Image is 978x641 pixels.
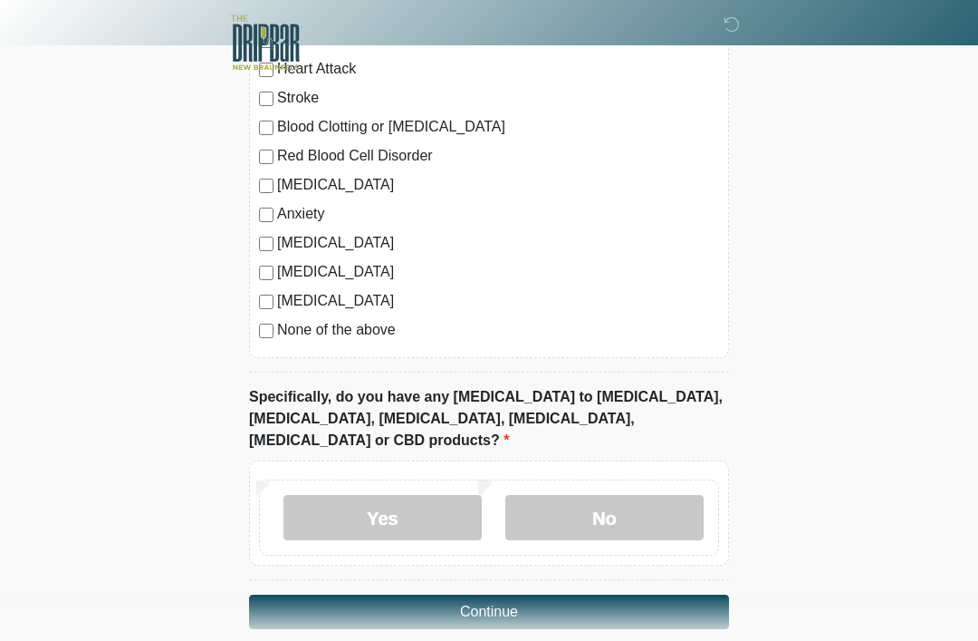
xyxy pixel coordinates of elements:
[277,116,719,138] label: Blood Clotting or [MEDICAL_DATA]
[259,237,273,251] input: [MEDICAL_DATA]
[259,208,273,222] input: Anxiety
[277,261,719,283] label: [MEDICAL_DATA]
[277,145,719,167] label: Red Blood Cell Disorder
[259,295,273,309] input: [MEDICAL_DATA]
[231,14,300,73] img: The DRIPBaR - New Braunfels Logo
[505,495,704,540] label: No
[277,290,719,312] label: [MEDICAL_DATA]
[259,150,273,164] input: Red Blood Cell Disorder
[277,87,719,109] label: Stroke
[259,92,273,106] input: Stroke
[259,324,273,338] input: None of the above
[249,595,729,629] button: Continue
[259,121,273,135] input: Blood Clotting or [MEDICAL_DATA]
[277,203,719,225] label: Anxiety
[277,319,719,341] label: None of the above
[249,386,729,452] label: Specifically, do you have any [MEDICAL_DATA] to [MEDICAL_DATA], [MEDICAL_DATA], [MEDICAL_DATA], [...
[259,179,273,193] input: [MEDICAL_DATA]
[283,495,482,540] label: Yes
[277,174,719,196] label: [MEDICAL_DATA]
[259,266,273,280] input: [MEDICAL_DATA]
[277,232,719,254] label: [MEDICAL_DATA]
